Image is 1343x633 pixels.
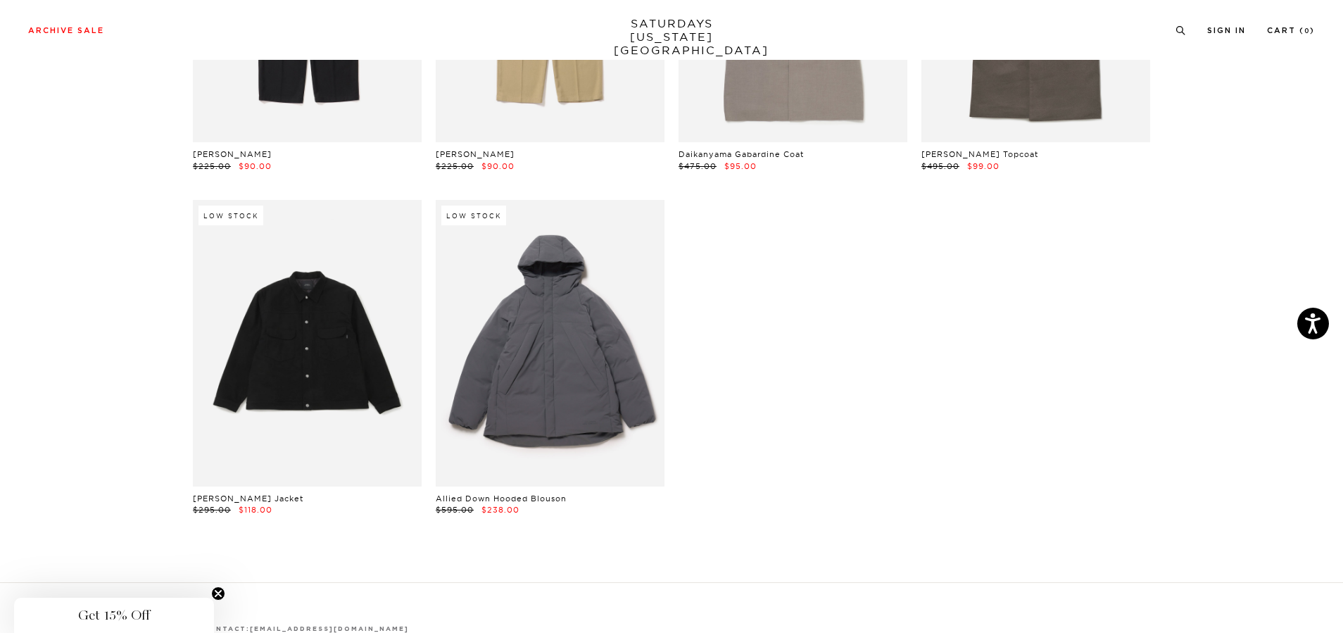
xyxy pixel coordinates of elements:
a: [PERSON_NAME] [436,149,515,159]
span: $90.00 [481,161,515,171]
small: 0 [1304,28,1310,35]
a: SATURDAYS[US_STATE][GEOGRAPHIC_DATA] [614,17,730,57]
a: Allied Down Hooded Blouson [436,494,567,503]
div: Low Stock [198,206,263,225]
span: $495.00 [921,161,959,171]
strong: [EMAIL_ADDRESS][DOMAIN_NAME] [250,626,408,632]
a: Archive Sale [28,27,104,35]
a: [PERSON_NAME] [193,149,272,159]
div: Low Stock [441,206,506,225]
span: $475.00 [679,161,717,171]
span: $238.00 [481,505,519,515]
a: Sign In [1207,27,1246,35]
button: Close teaser [211,587,225,601]
span: $118.00 [239,505,272,515]
span: $90.00 [239,161,272,171]
span: $99.00 [967,161,1000,171]
div: Get 15% OffClose teaser [14,598,214,633]
a: [PERSON_NAME] Topcoat [921,149,1038,159]
span: Get 15% Off [78,607,150,624]
a: Cart (0) [1267,27,1315,35]
a: Daikanyama Gabardine Coat [679,149,804,159]
span: $225.00 [436,161,474,171]
span: $95.00 [724,161,757,171]
a: [PERSON_NAME] Jacket [193,494,303,503]
strong: contact: [203,626,251,632]
span: $595.00 [436,505,474,515]
span: $295.00 [193,505,231,515]
a: [EMAIL_ADDRESS][DOMAIN_NAME] [250,625,408,632]
span: $225.00 [193,161,231,171]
